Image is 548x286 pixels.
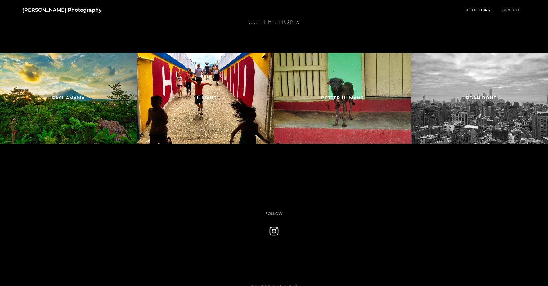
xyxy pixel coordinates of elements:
[496,3,526,17] a: CONTACT
[3,19,545,25] h2: COLLECTIONS
[137,95,274,101] div: HUMANS
[22,7,101,13] a: [PERSON_NAME] Photography
[100,212,448,216] h3: FOLLOW
[277,3,526,17] nav: Menu
[274,95,411,101] div: BETTER HUMANS
[458,3,496,17] a: COLLECTIONS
